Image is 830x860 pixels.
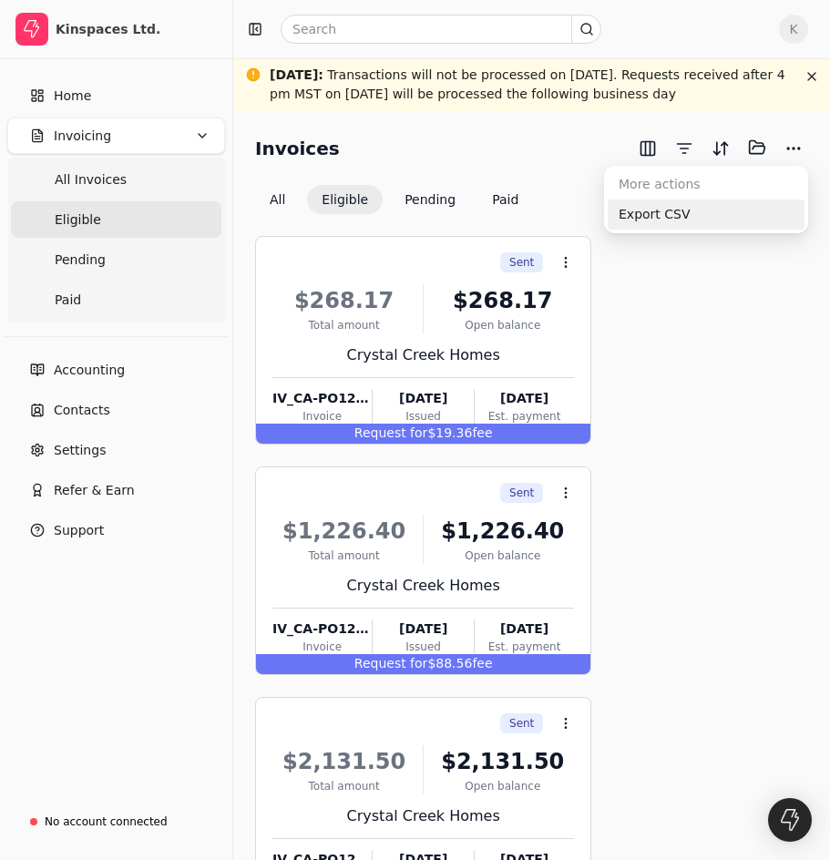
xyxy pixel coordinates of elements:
[390,185,470,214] button: Pending
[272,344,574,366] div: Crystal Creek Homes
[7,432,225,468] a: Settings
[768,798,812,842] div: Open Intercom Messenger
[11,161,221,198] a: All Invoices
[373,389,473,408] div: [DATE]
[255,134,340,163] h2: Invoices
[477,185,533,214] button: Paid
[272,389,372,408] div: IV_CA-PO123445_20250925222422586
[373,408,473,425] div: Issued
[270,67,323,82] span: [DATE] :
[55,291,81,310] span: Paid
[373,619,473,639] div: [DATE]
[272,778,415,794] div: Total amount
[373,639,473,655] div: Issued
[54,441,106,460] span: Settings
[54,87,91,106] span: Home
[255,185,533,214] div: Invoice filter options
[55,170,127,189] span: All Invoices
[743,133,772,162] button: Batch (0)
[608,169,804,200] div: More actions
[45,814,168,830] div: No account connected
[272,805,574,827] div: Crystal Creek Homes
[472,656,492,671] span: fee
[11,201,221,238] a: Eligible
[272,745,415,778] div: $2,131.50
[7,392,225,428] a: Contacts
[7,77,225,114] a: Home
[272,619,372,639] div: IV_CA-PO122183_20250925222147372
[54,481,135,500] span: Refer & Earn
[307,185,383,214] button: Eligible
[475,639,574,655] div: Est. payment
[7,352,225,388] a: Accounting
[475,408,574,425] div: Est. payment
[11,282,221,318] a: Paid
[7,805,225,838] a: No account connected
[255,185,300,214] button: All
[475,619,574,639] div: [DATE]
[354,425,428,440] span: Request for
[7,512,225,548] button: Support
[7,118,225,154] button: Invoicing
[706,134,735,163] button: Sort
[431,284,574,317] div: $268.17
[509,715,534,732] span: Sent
[779,134,808,163] button: More
[270,66,794,104] div: Transactions will not be processed on [DATE]. Requests received after 4 pm MST on [DATE] will be ...
[54,521,104,540] span: Support
[11,241,221,278] a: Pending
[272,317,415,333] div: Total amount
[56,20,217,38] div: Kinspaces Ltd.
[272,284,415,317] div: $268.17
[256,424,590,444] div: $19.36
[354,656,428,671] span: Request for
[256,654,590,674] div: $88.56
[272,515,415,548] div: $1,226.40
[55,251,106,270] span: Pending
[608,200,804,230] div: Export CSV
[472,425,492,440] span: fee
[431,317,574,333] div: Open balance
[55,210,101,230] span: Eligible
[272,575,574,597] div: Crystal Creek Homes
[54,401,110,420] span: Contacts
[431,548,574,564] div: Open balance
[475,389,574,408] div: [DATE]
[779,15,808,44] button: K
[7,472,225,508] button: Refer & Earn
[281,15,601,44] input: Search
[272,639,372,655] div: Invoice
[272,548,415,564] div: Total amount
[431,515,574,548] div: $1,226.40
[54,361,125,380] span: Accounting
[431,745,574,778] div: $2,131.50
[509,254,534,271] span: Sent
[54,127,111,146] span: Invoicing
[431,778,574,794] div: Open balance
[509,485,534,501] span: Sent
[272,408,372,425] div: Invoice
